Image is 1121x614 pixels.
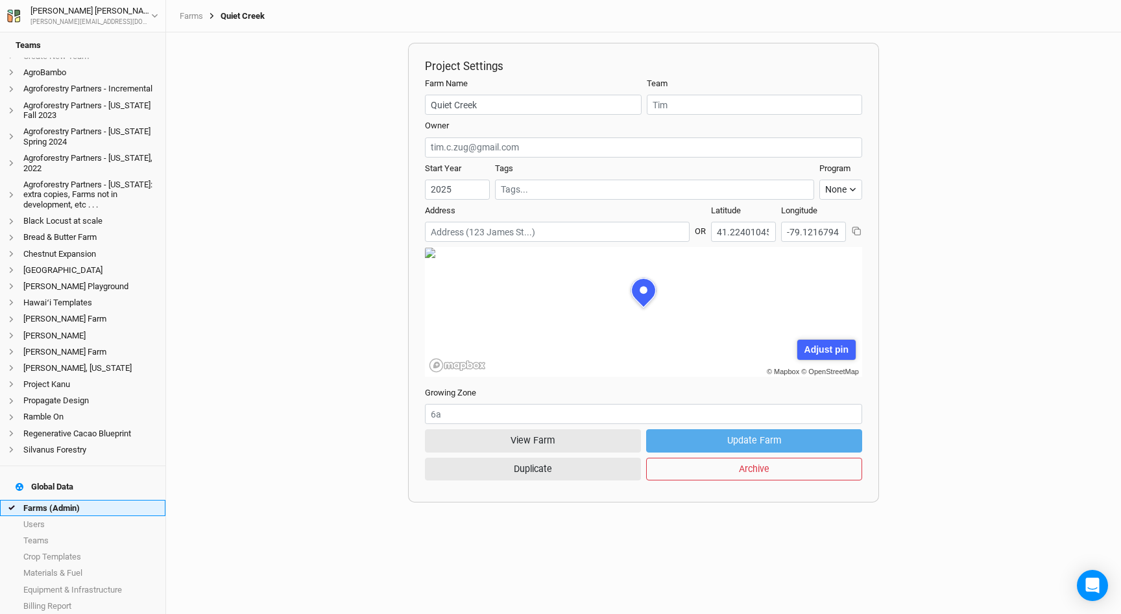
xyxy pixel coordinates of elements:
[6,4,159,27] button: [PERSON_NAME] [PERSON_NAME][PERSON_NAME][EMAIL_ADDRESS][DOMAIN_NAME]
[501,183,808,196] input: Tags...
[425,180,490,200] input: Start Year
[425,458,641,480] button: Duplicate
[16,482,73,492] div: Global Data
[425,222,690,242] input: Address (123 James St...)
[797,340,855,360] div: Adjust pin
[425,205,455,217] label: Address
[819,163,850,174] label: Program
[425,78,468,89] label: Farm Name
[8,32,158,58] h4: Teams
[425,95,642,115] input: Project/Farm Name
[203,11,265,21] div: Quiet Creek
[495,163,513,174] label: Tags
[429,358,486,373] a: Mapbox logo
[425,387,476,399] label: Growing Zone
[711,205,741,217] label: Latitude
[425,137,862,158] input: tim.c.zug@gmail.com
[647,78,668,89] label: Team
[801,368,859,375] a: © OpenStreetMap
[647,95,862,115] input: Tim
[695,215,706,237] div: OR
[425,404,862,424] input: 6a
[781,222,846,242] input: Longitude
[819,180,862,200] button: None
[425,163,461,174] label: Start Year
[711,222,776,242] input: Latitude
[30,5,151,18] div: [PERSON_NAME] [PERSON_NAME]
[646,429,862,452] button: Update Farm
[781,205,817,217] label: Longitude
[30,18,151,27] div: [PERSON_NAME][EMAIL_ADDRESS][DOMAIN_NAME]
[1077,570,1108,601] div: Open Intercom Messenger
[851,226,862,237] button: Copy
[425,429,641,452] button: View Farm
[825,183,847,196] div: None
[180,11,203,21] a: Farms
[425,60,862,73] h2: Project Settings
[767,368,799,375] a: © Mapbox
[646,458,862,480] button: Archive
[425,120,449,132] label: Owner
